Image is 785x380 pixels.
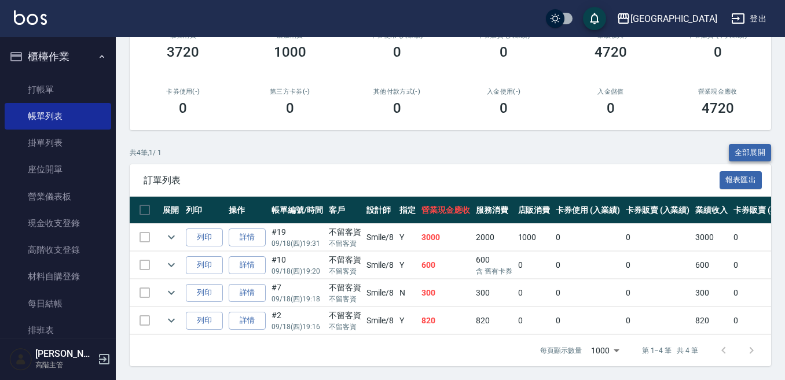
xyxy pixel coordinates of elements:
[419,224,473,251] td: 3000
[329,238,361,249] p: 不留客資
[5,76,111,103] a: 打帳單
[476,266,512,276] p: 含 舊有卡券
[329,309,361,322] div: 不留客資
[229,312,266,330] a: 詳情
[464,88,544,95] h2: 入金使用(-)
[397,279,419,307] td: N
[642,345,698,356] p: 第 1–4 筆 共 4 筆
[515,252,553,279] td: 0
[419,279,473,307] td: 300
[623,307,693,334] td: 0
[186,256,223,274] button: 列印
[364,252,397,279] td: Smile /8
[419,252,473,279] td: 600
[186,228,223,246] button: 列印
[623,224,693,251] td: 0
[5,290,111,317] a: 每日結帳
[163,256,180,274] button: expand row
[473,279,515,307] td: 300
[553,279,623,307] td: 0
[229,228,266,246] a: 詳情
[612,7,722,31] button: [GEOGRAPHIC_DATA]
[720,174,762,185] a: 報表匯出
[14,10,47,25] img: Logo
[186,284,223,302] button: 列印
[500,100,508,116] h3: 0
[571,88,651,95] h2: 入金儲值
[183,197,226,224] th: 列印
[473,307,515,334] td: 820
[229,256,266,274] a: 詳情
[329,254,361,266] div: 不留客資
[553,252,623,279] td: 0
[692,279,731,307] td: 300
[5,42,111,72] button: 櫃檯作業
[160,197,183,224] th: 展開
[357,88,436,95] h2: 其他付款方式(-)
[229,284,266,302] a: 詳情
[5,317,111,344] a: 排班表
[397,224,419,251] td: Y
[720,171,762,189] button: 報表匯出
[5,210,111,237] a: 現金收支登錄
[364,279,397,307] td: Smile /8
[678,88,757,95] h2: 營業現金應收
[397,252,419,279] td: Y
[595,44,627,60] h3: 4720
[702,100,734,116] h3: 4720
[473,252,515,279] td: 600
[9,348,32,371] img: Person
[5,237,111,263] a: 高階收支登錄
[586,335,623,366] div: 1000
[5,263,111,290] a: 材料自購登錄
[364,197,397,224] th: 設計師
[130,147,162,158] p: 共 4 筆, 1 / 1
[144,175,720,186] span: 訂單列表
[623,279,693,307] td: 0
[329,282,361,294] div: 不留客資
[167,44,199,60] h3: 3720
[714,44,722,60] h3: 0
[515,307,553,334] td: 0
[144,88,223,95] h2: 卡券使用(-)
[329,266,361,276] p: 不留客資
[397,197,419,224] th: 指定
[583,7,606,30] button: save
[286,100,294,116] h3: 0
[5,183,111,210] a: 營業儀表板
[553,197,623,224] th: 卡券使用 (入業績)
[5,156,111,183] a: 座位開單
[272,266,323,276] p: 09/18 (四) 19:20
[692,224,731,251] td: 3000
[272,294,323,304] p: 09/18 (四) 19:18
[35,360,94,370] p: 高階主管
[329,294,361,304] p: 不留客資
[329,226,361,238] div: 不留客資
[269,307,326,334] td: #2
[515,279,553,307] td: 0
[692,307,731,334] td: 820
[473,224,515,251] td: 2000
[692,252,731,279] td: 600
[364,224,397,251] td: Smile /8
[269,279,326,307] td: #7
[251,88,330,95] h2: 第三方卡券(-)
[269,252,326,279] td: #10
[500,44,508,60] h3: 0
[272,322,323,332] p: 09/18 (四) 19:16
[5,103,111,130] a: 帳單列表
[419,197,473,224] th: 營業現金應收
[630,12,717,26] div: [GEOGRAPHIC_DATA]
[692,197,731,224] th: 業績收入
[269,197,326,224] th: 帳單編號/時間
[540,345,582,356] p: 每頁顯示數量
[393,44,401,60] h3: 0
[163,228,180,246] button: expand row
[515,224,553,251] td: 1000
[727,8,771,29] button: 登出
[329,322,361,332] p: 不留客資
[163,284,180,301] button: expand row
[186,312,223,330] button: 列印
[326,197,364,224] th: 客戶
[364,307,397,334] td: Smile /8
